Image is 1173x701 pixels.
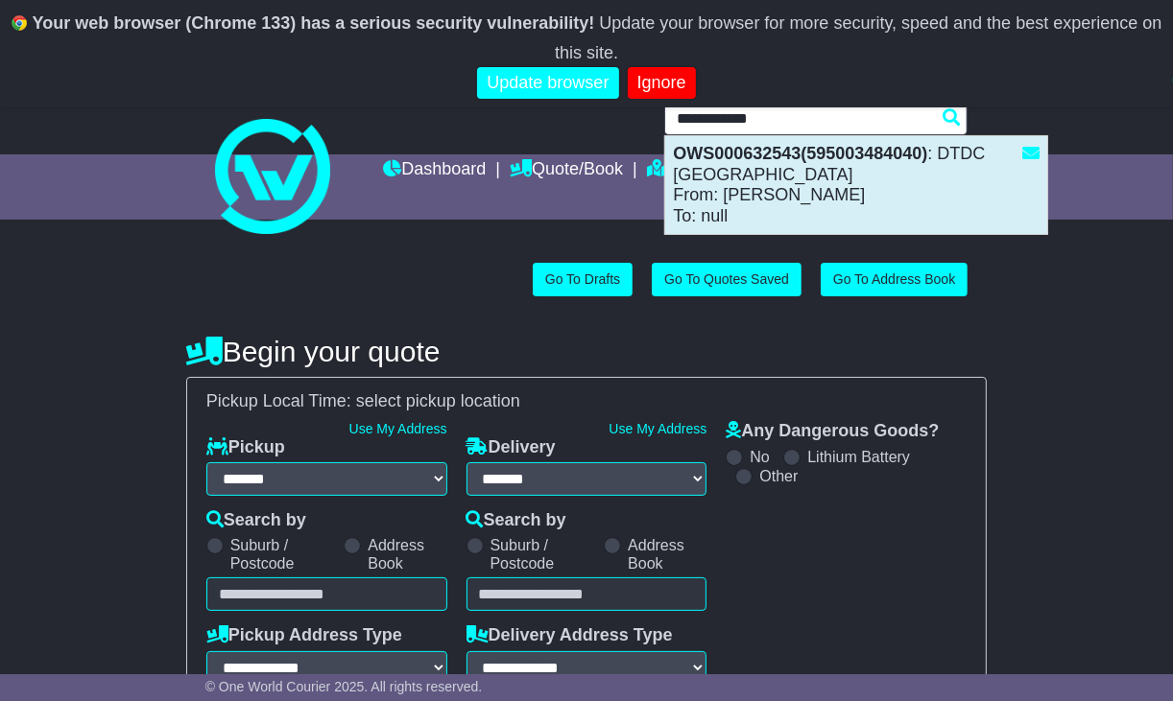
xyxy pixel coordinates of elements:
[491,536,595,572] label: Suburb / Postcode
[821,263,968,296] a: Go To Address Book
[750,448,769,466] label: No
[356,391,520,410] span: select pickup location
[726,421,939,442] label: Any Dangerous Goods?
[665,136,1047,234] div: : DTDC [GEOGRAPHIC_DATA] From: [PERSON_NAME] To: null
[467,625,673,646] label: Delivery Address Type
[467,510,566,531] label: Search by
[652,263,802,296] a: Go To Quotes Saved
[759,467,798,485] label: Other
[628,67,696,99] a: Ignore
[206,510,306,531] label: Search by
[205,679,483,694] span: © One World Courier 2025. All rights reserved.
[628,536,706,572] label: Address Book
[467,437,556,458] label: Delivery
[33,13,595,33] b: Your web browser (Chrome 133) has a serious security vulnerability!
[555,13,1161,62] span: Update your browser for more security, speed and the best experience on this site.
[206,625,402,646] label: Pickup Address Type
[368,536,446,572] label: Address Book
[647,154,731,187] a: Tracking
[206,437,285,458] label: Pickup
[349,421,447,436] a: Use My Address
[477,67,618,99] a: Update browser
[510,154,623,187] a: Quote/Book
[609,421,706,436] a: Use My Address
[533,263,633,296] a: Go To Drafts
[807,448,910,466] label: Lithium Battery
[673,144,927,163] strong: OWS000632543(595003484040)
[197,391,977,412] div: Pickup Local Time:
[186,336,988,367] h4: Begin your quote
[230,536,335,572] label: Suburb / Postcode
[383,154,486,187] a: Dashboard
